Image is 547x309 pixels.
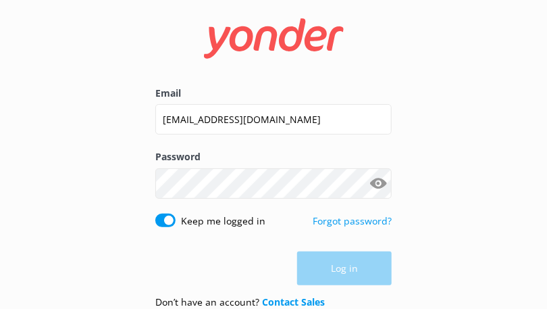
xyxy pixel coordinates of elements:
[155,149,392,164] label: Password
[365,170,392,197] button: Show password
[155,104,392,135] input: user@emailaddress.com
[181,214,265,229] label: Keep me logged in
[262,295,325,308] a: Contact Sales
[155,86,392,101] label: Email
[313,214,392,227] a: Forgot password?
